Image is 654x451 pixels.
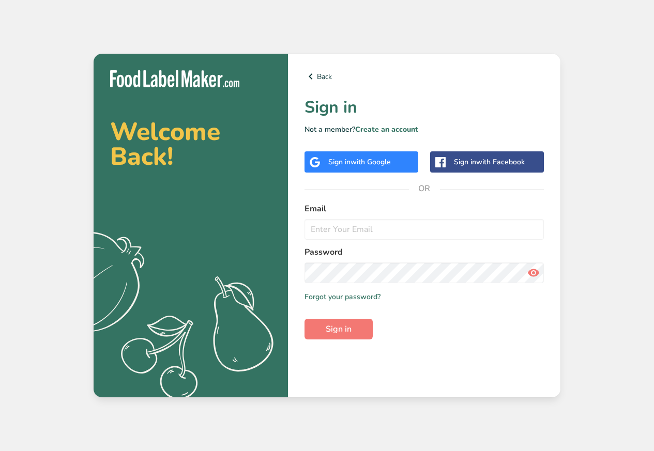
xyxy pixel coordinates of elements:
[305,246,544,258] label: Password
[305,319,373,339] button: Sign in
[305,203,544,215] label: Email
[476,157,525,167] span: with Facebook
[305,219,544,240] input: Enter Your Email
[305,70,544,83] a: Back
[351,157,391,167] span: with Google
[355,125,418,134] a: Create an account
[328,157,391,167] div: Sign in
[409,173,440,204] span: OR
[305,95,544,120] h1: Sign in
[454,157,525,167] div: Sign in
[305,124,544,135] p: Not a member?
[305,291,381,302] a: Forgot your password?
[110,70,239,87] img: Food Label Maker
[110,119,271,169] h2: Welcome Back!
[326,323,352,335] span: Sign in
